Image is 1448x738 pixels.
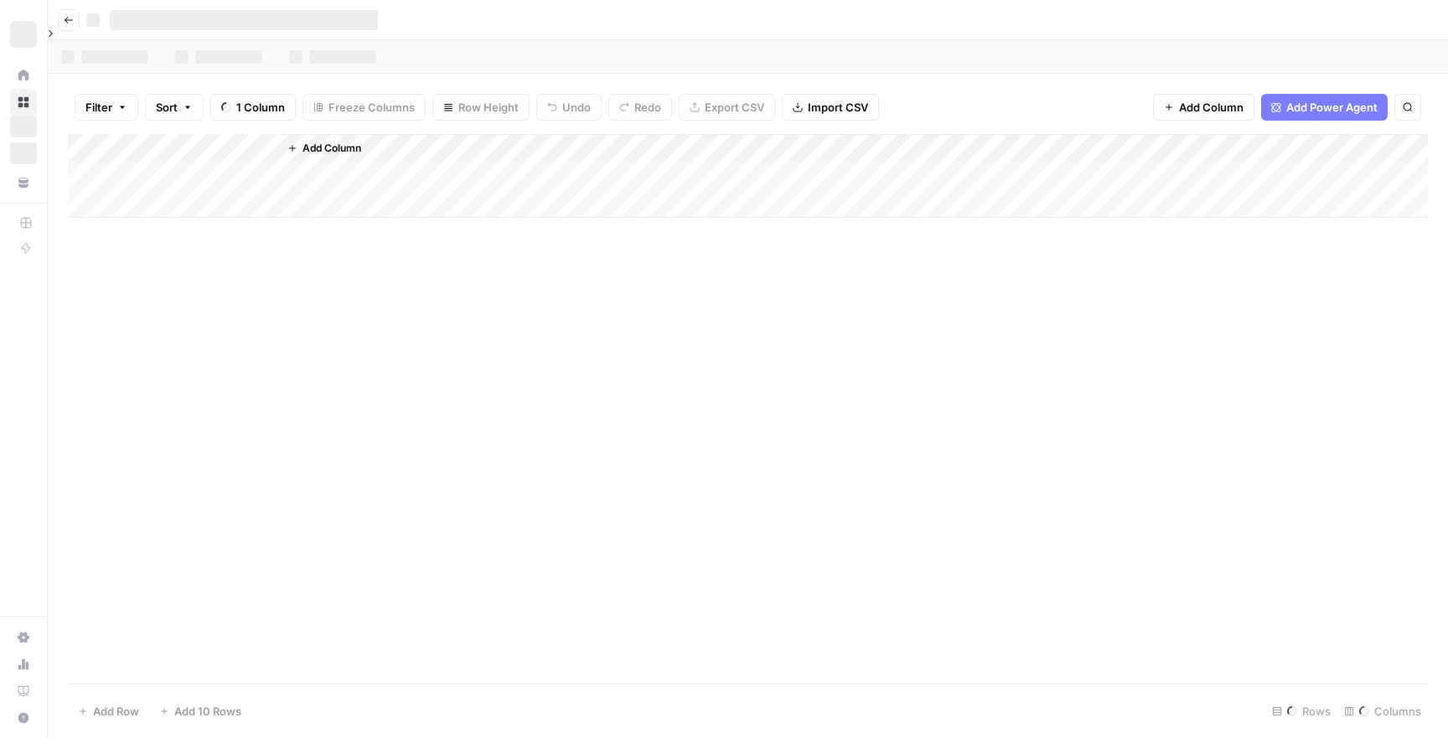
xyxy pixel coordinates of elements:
span: Add 10 Rows [174,703,241,720]
button: Row Height [432,94,530,121]
span: Add Power Agent [1286,99,1378,116]
div: Rows [1265,698,1337,725]
button: Filter [75,94,138,121]
button: Add Column [1153,94,1254,121]
button: Redo [608,94,672,121]
button: Import CSV [782,94,879,121]
button: Add Column [281,137,368,159]
span: Add Column [1179,99,1244,116]
span: Export CSV [705,99,764,116]
span: 1 Column [236,99,285,116]
a: Browse [10,89,37,116]
a: Home [10,62,37,89]
a: Usage [10,651,37,678]
span: Row Height [458,99,519,116]
button: Add 10 Rows [149,698,251,725]
div: Columns [1337,698,1428,725]
button: Freeze Columns [303,94,426,121]
span: Redo [634,99,661,116]
button: Add Row [68,698,149,725]
button: Sort [145,94,204,121]
a: Settings [10,624,37,651]
span: Undo [562,99,591,116]
span: Import CSV [808,99,868,116]
button: Help + Support [10,704,37,731]
a: Your Data [10,169,37,196]
span: Freeze Columns [328,99,415,116]
span: Sort [156,99,178,116]
button: Add Power Agent [1261,94,1388,121]
span: Filter [85,99,112,116]
button: Undo [536,94,602,121]
span: Add Row [93,703,139,720]
button: 1 Column [210,94,296,121]
button: Export CSV [679,94,775,121]
a: Learning Hub [10,678,37,704]
span: Add Column [303,141,361,156]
